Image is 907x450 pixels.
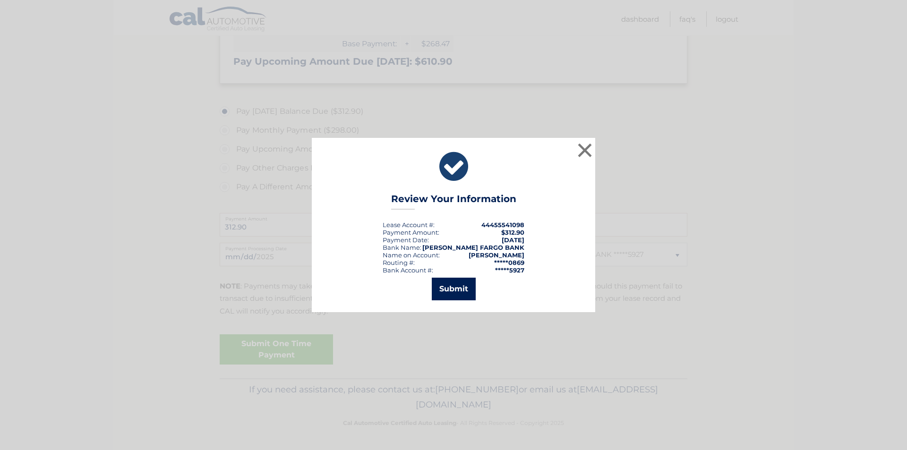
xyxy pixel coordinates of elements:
button: Submit [432,278,476,300]
div: Bank Account #: [383,266,433,274]
div: Bank Name: [383,244,421,251]
span: Payment Date [383,236,428,244]
div: Lease Account #: [383,221,435,229]
strong: 44455541098 [481,221,524,229]
button: × [575,141,594,160]
span: [DATE] [502,236,524,244]
h3: Review Your Information [391,193,516,210]
div: : [383,236,429,244]
div: Payment Amount: [383,229,439,236]
span: $312.90 [501,229,524,236]
div: Name on Account: [383,251,440,259]
strong: [PERSON_NAME] [469,251,524,259]
div: Routing #: [383,259,415,266]
strong: [PERSON_NAME] FARGO BANK [422,244,524,251]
